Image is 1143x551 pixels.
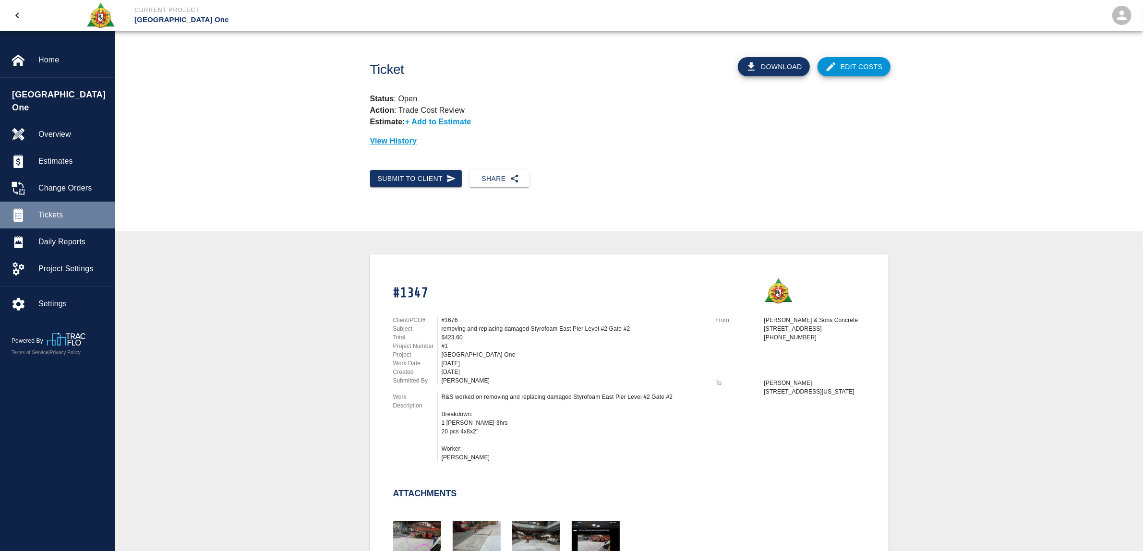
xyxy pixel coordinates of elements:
[12,336,47,345] p: Powered By
[48,350,50,355] span: |
[393,333,437,342] p: Total
[393,489,457,499] h2: Attachments
[86,2,115,29] img: Roger & Sons Concrete
[393,350,437,359] p: Project
[393,316,437,324] p: Client/PCO#
[370,93,889,105] p: : Open
[738,57,810,76] button: Download
[442,368,704,376] div: [DATE]
[370,106,395,114] strong: Action
[442,333,704,342] div: $423.60
[393,376,437,385] p: Submitted By
[38,156,107,167] span: Estimates
[134,14,624,25] p: [GEOGRAPHIC_DATA] One
[38,209,107,221] span: Tickets
[134,6,624,14] p: Current Project
[370,106,465,114] p: : Trade Cost Review
[1095,505,1143,551] iframe: Chat Widget
[393,359,437,368] p: Work Date
[442,324,704,333] div: removing and replacing damaged Styrofoam East Pier Level #2 Gate #2
[764,316,866,324] p: [PERSON_NAME] & Sons Concrete
[393,368,437,376] p: Created
[370,62,669,78] h1: Ticket
[6,4,29,27] button: open drawer
[38,263,107,275] span: Project Settings
[405,118,471,126] p: + Add to Estimate
[442,316,704,324] div: #1676
[716,379,760,387] p: To
[442,376,704,385] div: [PERSON_NAME]
[38,129,107,140] span: Overview
[442,359,704,368] div: [DATE]
[716,316,760,324] p: From
[764,333,866,342] p: [PHONE_NUMBER]
[393,393,437,410] p: Work Description
[47,333,85,346] img: TracFlo
[50,350,81,355] a: Privacy Policy
[393,324,437,333] p: Subject
[370,170,462,188] button: Submit to Client
[393,285,704,302] h1: #1347
[764,379,866,387] p: [PERSON_NAME]
[764,277,793,304] img: Roger & Sons Concrete
[370,118,405,126] strong: Estimate:
[12,350,48,355] a: Terms of Service
[38,298,107,310] span: Settings
[442,350,704,359] div: [GEOGRAPHIC_DATA] One
[469,170,529,188] button: Share
[38,182,107,194] span: Change Orders
[12,88,110,114] span: [GEOGRAPHIC_DATA] One
[370,135,889,147] p: View History
[38,54,107,66] span: Home
[370,95,394,103] strong: Status
[764,387,866,396] p: [STREET_ADDRESS][US_STATE]
[393,342,437,350] p: Project Number
[442,342,704,350] div: #1
[818,57,890,76] a: Edit Costs
[442,393,704,462] div: R&S worked on removing and replacing damaged Styrofoam East Pier Level #2 Gate #2 Breakdown: 1 [P...
[764,324,866,333] p: [STREET_ADDRESS]
[38,236,107,248] span: Daily Reports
